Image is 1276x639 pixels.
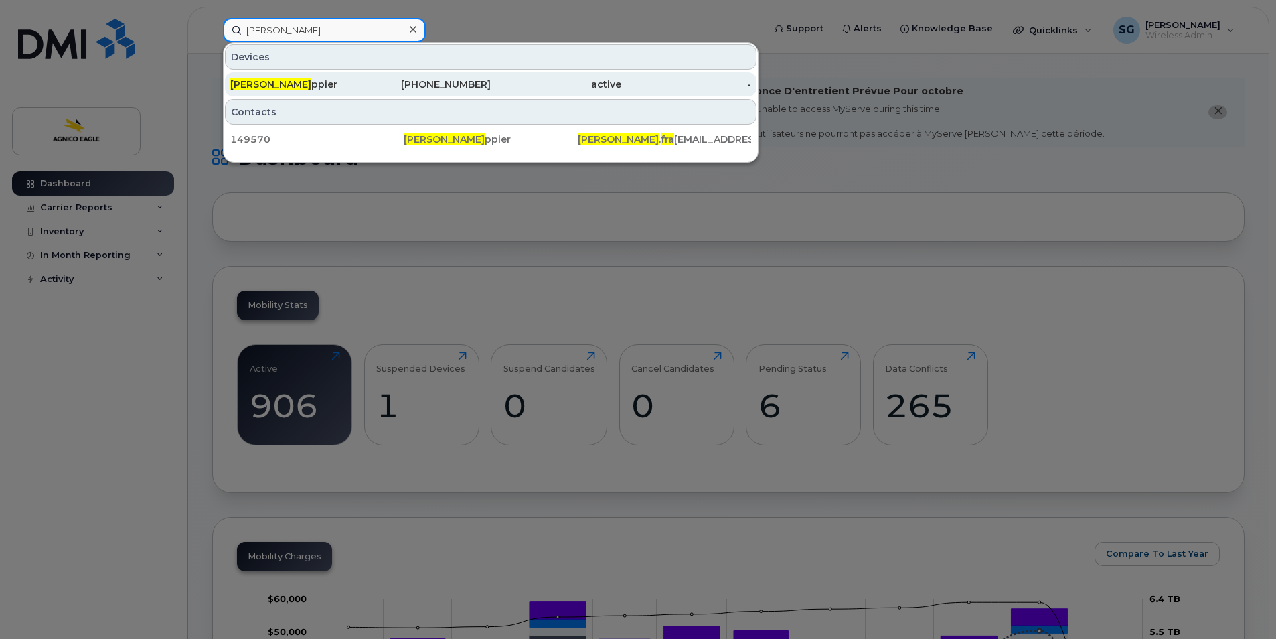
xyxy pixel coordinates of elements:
div: active [491,78,621,91]
span: [PERSON_NAME] [404,133,485,145]
div: . [EMAIL_ADDRESS][DOMAIN_NAME] [578,133,751,146]
span: fra [661,133,674,145]
a: [PERSON_NAME]ppier[PHONE_NUMBER]active- [225,72,756,96]
div: [PHONE_NUMBER] [361,78,491,91]
div: ppier [404,133,577,146]
span: [PERSON_NAME] [230,78,311,90]
div: Contacts [225,99,756,125]
a: 149570[PERSON_NAME]ppier[PERSON_NAME].fra[EMAIL_ADDRESS][DOMAIN_NAME] [225,127,756,151]
div: ppier [230,78,361,91]
div: - [621,78,752,91]
div: 149570 [230,133,404,146]
span: [PERSON_NAME] [578,133,659,145]
div: Devices [225,44,756,70]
